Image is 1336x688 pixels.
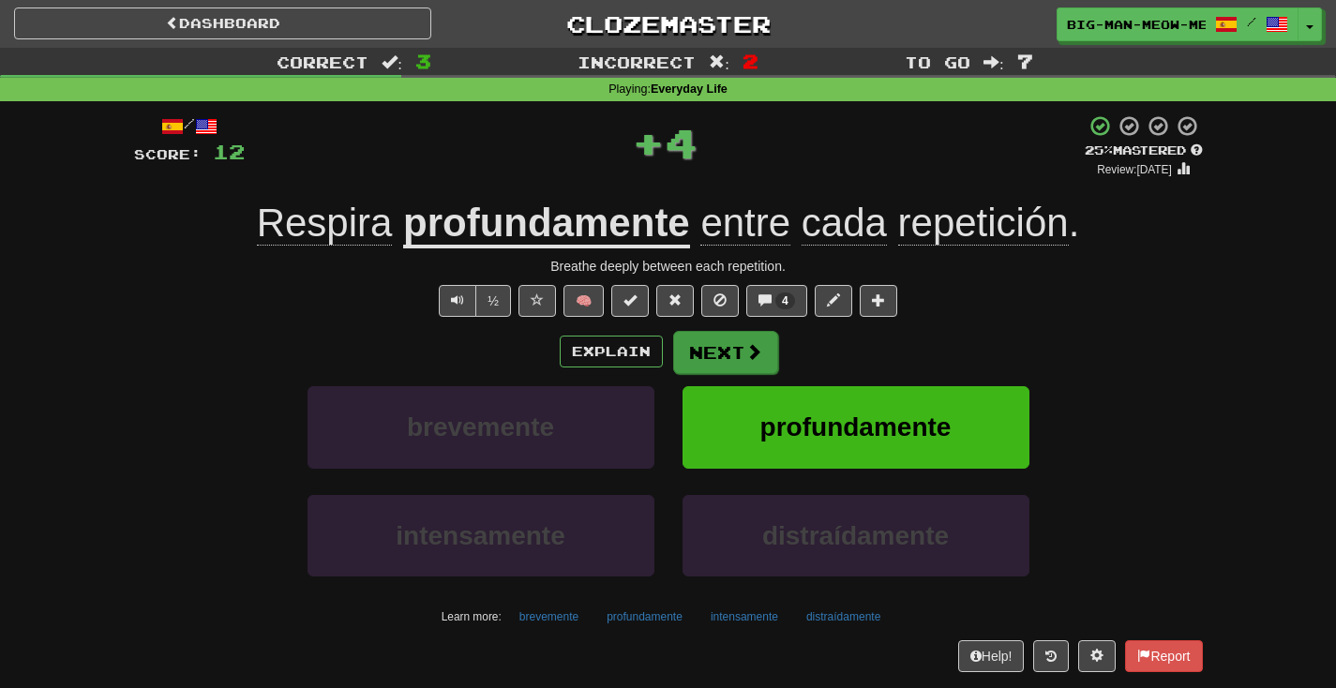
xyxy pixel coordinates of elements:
button: Favorite sentence (alt+f) [518,285,556,317]
div: Text-to-speech controls [435,285,511,317]
div: / [134,114,245,138]
span: 7 [1017,50,1033,72]
span: 4 [665,119,698,166]
button: ½ [475,285,511,317]
span: 4 [782,294,788,307]
button: distraídamente [796,603,891,631]
a: big-man-meow-meow / [1057,7,1298,41]
button: distraídamente [683,495,1029,576]
span: entre [700,201,790,246]
span: distraídamente [762,521,949,550]
span: intensamente [396,521,565,550]
button: 4 [746,285,807,317]
span: 3 [415,50,431,72]
button: Edit sentence (alt+d) [815,285,852,317]
a: Clozemaster [459,7,877,40]
button: Round history (alt+y) [1033,640,1069,672]
span: profundamente [760,412,952,441]
span: : [709,54,729,70]
div: Mastered [1085,142,1203,159]
button: Add to collection (alt+a) [860,285,897,317]
button: brevemente [308,386,654,468]
button: Report [1125,640,1202,672]
u: profundamente [403,201,690,248]
strong: Everyday Life [651,82,728,96]
span: 2 [743,50,758,72]
button: Play sentence audio (ctl+space) [439,285,476,317]
button: brevemente [509,603,589,631]
span: : [382,54,402,70]
button: intensamente [308,495,654,576]
small: Review: [DATE] [1097,163,1172,176]
span: . [690,201,1080,246]
div: Breathe deeply between each repetition. [134,257,1203,276]
button: Help! [958,640,1025,672]
button: Next [673,331,778,374]
span: Correct [277,52,368,71]
span: Respira [257,201,393,246]
button: intensamente [700,603,788,631]
button: Set this sentence to 100% Mastered (alt+m) [611,285,649,317]
button: 🧠 [563,285,604,317]
span: To go [905,52,970,71]
small: Learn more: [442,610,502,623]
span: brevemente [407,412,554,441]
a: Dashboard [14,7,431,39]
span: 25 % [1085,142,1113,157]
span: 12 [213,140,245,163]
span: / [1247,15,1256,28]
span: cada [802,201,887,246]
span: big-man-meow-meow [1067,16,1206,33]
span: Incorrect [578,52,696,71]
button: profundamente [596,603,693,631]
button: Reset to 0% Mastered (alt+r) [656,285,694,317]
span: : [983,54,1004,70]
span: repetición [898,201,1069,246]
button: Ignore sentence (alt+i) [701,285,739,317]
button: Explain [560,336,663,367]
span: Score: [134,146,202,162]
button: profundamente [683,386,1029,468]
span: + [632,114,665,171]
